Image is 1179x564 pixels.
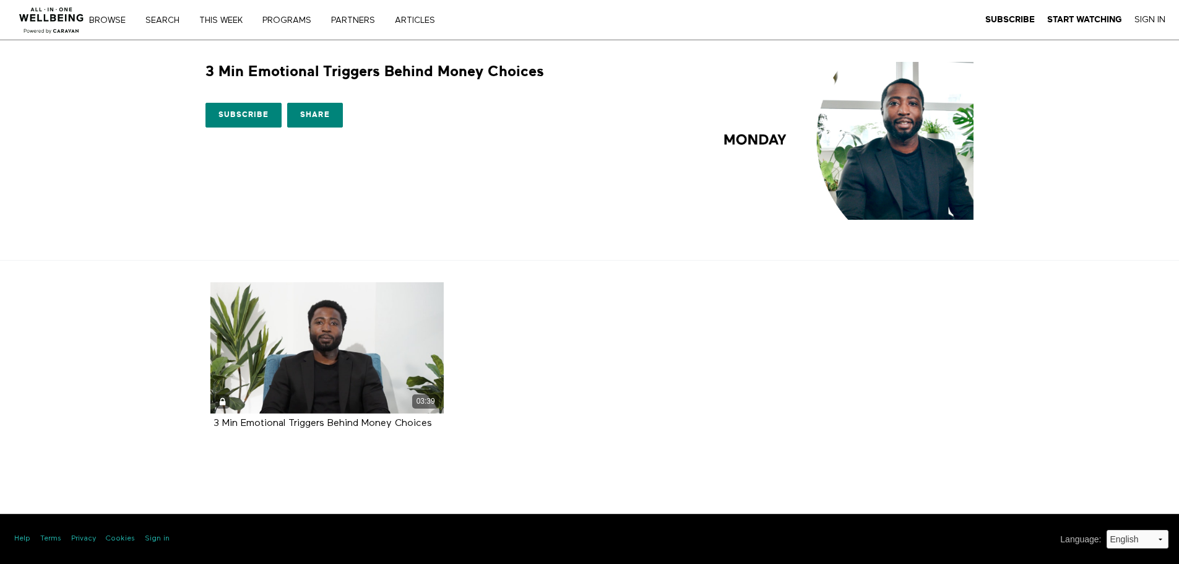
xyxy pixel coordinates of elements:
[258,16,324,25] a: PROGRAMS
[327,16,388,25] a: PARTNERS
[40,534,61,544] a: Terms
[205,103,282,128] a: Subscribe
[1047,15,1122,24] strong: Start Watching
[205,62,544,81] h1: 3 Min Emotional Triggers Behind Money Choices
[985,15,1035,24] strong: Subscribe
[145,534,170,544] a: Sign in
[71,534,96,544] a: Privacy
[985,14,1035,25] a: Subscribe
[141,16,192,25] a: Search
[412,394,439,409] div: 03:39
[106,534,135,544] a: Cookies
[98,14,460,26] nav: Primary
[85,16,139,25] a: Browse
[195,16,256,25] a: THIS WEEK
[693,62,974,220] img: 3 Min Emotional Triggers Behind Money Choices
[14,534,30,544] a: Help
[391,16,448,25] a: ARTICLES
[1134,14,1165,25] a: Sign In
[1047,14,1122,25] a: Start Watching
[210,282,444,414] a: 3 Min Emotional Triggers Behind Money Choices 03:39
[214,419,432,428] a: 3 Min Emotional Triggers Behind Money Choices
[1060,533,1101,546] label: Language :
[287,103,343,128] a: Share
